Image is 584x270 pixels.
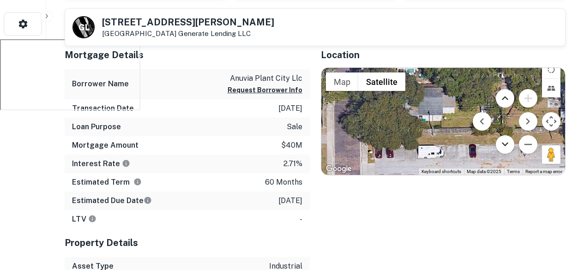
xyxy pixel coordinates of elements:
[473,112,491,131] button: Move left
[287,121,302,132] p: sale
[507,169,520,174] a: Terms (opens in new tab)
[358,72,405,91] button: Show satellite imagery
[321,48,566,62] h5: Location
[283,158,302,169] p: 2.71%
[102,30,274,38] p: [GEOGRAPHIC_DATA]
[144,196,152,204] svg: Estimate is based on a standard schedule for this type of loan.
[326,72,358,91] button: Show street map
[467,169,501,174] span: Map data ©2025
[519,89,537,108] button: Zoom in
[538,196,584,240] iframe: Chat Widget
[278,103,302,114] p: [DATE]
[72,214,96,225] h6: LTV
[525,169,562,174] a: Report a map error
[324,163,354,175] img: Google
[228,84,302,96] button: Request Borrower Info
[72,177,142,188] h6: Estimated Term
[72,158,130,169] h6: Interest Rate
[324,163,354,175] a: Open this area in Google Maps (opens a new window)
[65,48,310,62] h5: Mortgage Details
[542,112,560,131] button: Map camera controls
[542,60,560,78] button: Rotate map counterclockwise
[102,18,274,27] h5: [STREET_ADDRESS][PERSON_NAME]
[496,135,514,154] button: Move down
[72,121,121,132] h6: Loan Purpose
[72,140,138,151] h6: Mortgage Amount
[278,195,302,206] p: [DATE]
[178,30,251,37] a: Generate Lending LLC
[496,89,514,108] button: Move up
[265,177,302,188] p: 60 months
[78,21,89,34] p: G L
[542,145,560,164] button: Drag Pegman onto the map to open Street View
[122,159,130,168] svg: The interest rates displayed on the website are for informational purposes only and may be report...
[88,215,96,223] svg: LTVs displayed on the website are for informational purposes only and may be reported incorrectly...
[228,73,302,84] p: anuvia plant city llc
[65,236,310,250] h5: Property Details
[281,140,302,151] p: $40m
[421,168,461,175] button: Keyboard shortcuts
[519,135,537,154] button: Zoom out
[300,214,302,225] p: -
[542,79,560,97] button: Tilt map
[72,195,152,206] h6: Estimated Due Date
[519,112,537,131] button: Move right
[133,178,142,186] svg: Term is based on a standard schedule for this type of loan.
